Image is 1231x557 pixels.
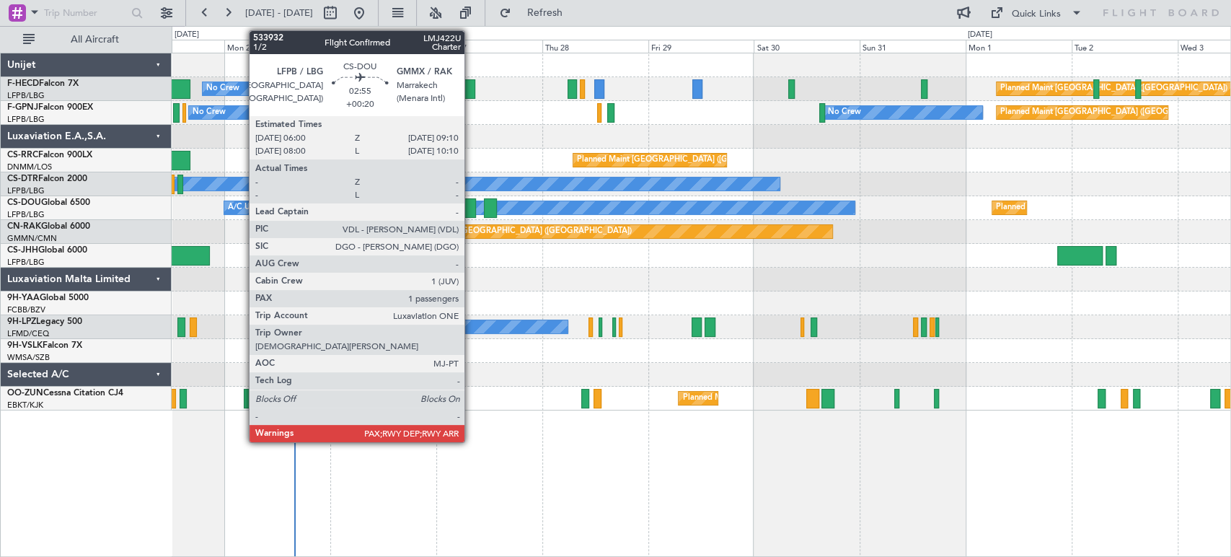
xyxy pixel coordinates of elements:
[16,28,156,51] button: All Aircraft
[7,198,41,207] span: CS-DOU
[206,78,239,100] div: No Crew
[828,102,861,123] div: No Crew
[648,40,754,53] div: Fri 29
[7,400,43,411] a: EBKT/KJK
[7,389,43,398] span: OO-ZUN
[7,185,45,196] a: LFPB/LBG
[966,40,1072,53] div: Mon 1
[7,352,50,363] a: WMSA/SZB
[7,103,93,112] a: F-GPNJFalcon 900EX
[7,257,45,268] a: LFPB/LBG
[7,294,89,302] a: 9H-YAAGlobal 5000
[436,40,542,53] div: Wed 27
[7,151,38,159] span: CS-RRC
[1012,7,1061,22] div: Quick Links
[7,175,87,183] a: CS-DTRFalcon 2000
[860,40,966,53] div: Sun 31
[983,1,1090,25] button: Quick Links
[514,8,575,18] span: Refresh
[7,328,49,339] a: LFMD/CEQ
[996,197,1223,219] div: Planned Maint [GEOGRAPHIC_DATA] ([GEOGRAPHIC_DATA])
[7,341,43,350] span: 9H-VSLK
[7,79,79,88] a: F-HECDFalcon 7X
[365,197,592,219] div: Planned Maint [GEOGRAPHIC_DATA] ([GEOGRAPHIC_DATA])
[682,387,850,409] div: Planned Maint Kortrijk-[GEOGRAPHIC_DATA]
[7,175,38,183] span: CS-DTR
[7,103,38,112] span: F-GPNJ
[37,35,152,45] span: All Aircraft
[7,341,82,350] a: 9H-VSLKFalcon 7X
[7,114,45,125] a: LFPB/LBG
[7,389,123,398] a: OO-ZUNCessna Citation CJ4
[7,222,41,231] span: CN-RAK
[7,222,90,231] a: CN-RAKGlobal 6000
[1000,102,1227,123] div: Planned Maint [GEOGRAPHIC_DATA] ([GEOGRAPHIC_DATA])
[334,197,367,219] div: No Crew
[7,162,52,172] a: DNMM/LOS
[7,246,87,255] a: CS-JHHGlobal 6000
[7,317,36,326] span: 9H-LPZ
[1072,40,1178,53] div: Tue 2
[7,90,45,101] a: LFPB/LBG
[577,149,804,171] div: Planned Maint [GEOGRAPHIC_DATA] ([GEOGRAPHIC_DATA])
[405,221,632,242] div: Planned Maint [GEOGRAPHIC_DATA] ([GEOGRAPHIC_DATA])
[7,246,38,255] span: CS-JHH
[193,102,226,123] div: No Crew
[493,1,579,25] button: Refresh
[542,40,648,53] div: Thu 28
[245,6,313,19] span: [DATE] - [DATE]
[228,197,288,219] div: A/C Unavailable
[7,79,39,88] span: F-HECD
[7,209,45,220] a: LFPB/LBG
[7,294,40,302] span: 9H-YAA
[754,40,860,53] div: Sat 30
[44,2,127,24] input: Trip Number
[7,198,90,207] a: CS-DOUGlobal 6500
[7,233,57,244] a: GMMN/CMN
[968,29,992,41] div: [DATE]
[330,40,436,53] div: Tue 26
[413,316,446,338] div: No Crew
[224,40,330,53] div: Mon 25
[7,151,92,159] a: CS-RRCFalcon 900LX
[7,317,82,326] a: 9H-LPZLegacy 500
[1000,78,1227,100] div: Planned Maint [GEOGRAPHIC_DATA] ([GEOGRAPHIC_DATA])
[175,29,199,41] div: [DATE]
[7,304,45,315] a: FCBB/BZV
